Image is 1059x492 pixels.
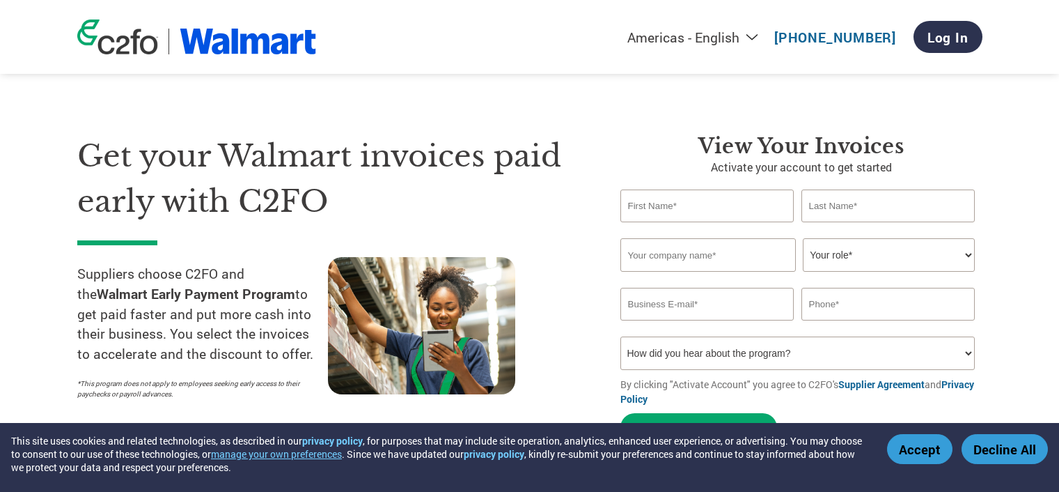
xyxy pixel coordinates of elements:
[302,434,363,447] a: privacy policy
[77,134,579,224] h1: Get your Walmart invoices paid early with C2FO
[801,322,975,331] div: Inavlid Phone Number
[620,238,796,272] input: Your company name*
[77,20,158,54] img: c2fo logo
[620,413,777,442] button: Activate Account
[620,377,982,406] p: By clicking "Activate Account" you agree to C2FO's and
[620,159,982,176] p: Activate your account to get started
[464,447,524,461] a: privacy policy
[913,21,982,53] a: Log In
[97,285,295,302] strong: Walmart Early Payment Program
[887,434,952,464] button: Accept
[620,378,974,406] a: Privacy Policy
[620,322,794,331] div: Inavlid Email Address
[620,134,982,159] h3: View Your Invoices
[803,238,975,272] select: Title/Role
[620,190,794,222] input: First Name*
[801,224,975,233] div: Invalid last name or last name is too long
[211,447,342,461] button: manage your own preferences
[801,288,975,321] input: Phone*
[620,224,794,233] div: Invalid first name or first name is too long
[838,378,925,391] a: Supplier Agreement
[620,273,975,282] div: Invalid company name or company name is too long
[328,257,515,394] img: supply chain worker
[11,434,867,474] div: This site uses cookies and related technologies, as described in our , for purposes that may incl...
[774,29,896,46] a: [PHONE_NUMBER]
[801,190,975,222] input: Last Name*
[620,288,794,321] input: Invalid Email format
[180,29,317,54] img: Walmart
[962,434,1048,464] button: Decline All
[77,378,314,399] p: *This program does not apply to employees seeking early access to their paychecks or payroll adva...
[77,264,328,364] p: Suppliers choose C2FO and the to get paid faster and put more cash into their business. You selec...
